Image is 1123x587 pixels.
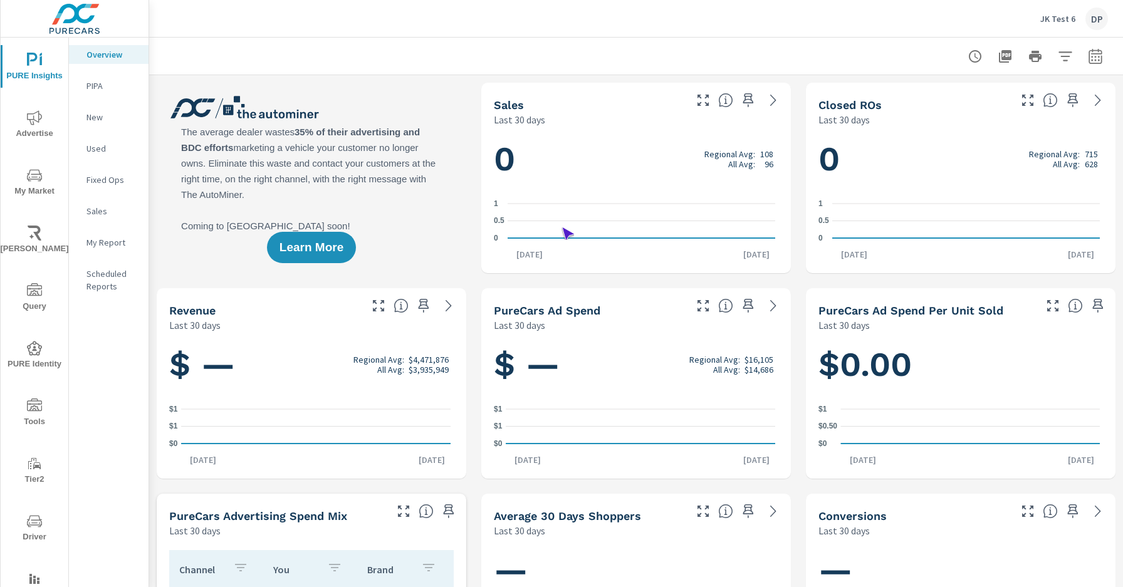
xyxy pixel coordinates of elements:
a: See more details in report [763,501,783,521]
span: A rolling 30 day total of daily Shoppers on the dealership website, averaged over the selected da... [718,504,733,519]
button: Make Fullscreen [693,90,713,110]
text: 1 [494,199,498,208]
span: Total cost of media for all PureCars channels for the selected dealership group over the selected... [718,298,733,313]
div: Overview [69,45,149,64]
span: Advertise [4,110,65,141]
p: Overview [86,48,138,61]
p: Last 30 days [169,318,221,333]
p: You [273,563,317,576]
text: $0.50 [818,422,837,431]
a: See more details in report [439,296,459,316]
text: 0.5 [494,217,504,226]
div: Sales [69,202,149,221]
p: [DATE] [1059,248,1103,261]
span: Driver [4,514,65,544]
p: Used [86,142,138,155]
span: Save this to your personalized report [738,90,758,110]
h1: $0.00 [818,343,1103,386]
button: Learn More [267,232,356,263]
span: Number of Repair Orders Closed by the selected dealership group over the selected time range. [So... [1043,93,1058,108]
a: See more details in report [763,296,783,316]
p: [DATE] [1059,454,1103,466]
span: Average cost of advertising per each vehicle sold at the dealer over the selected date range. The... [1068,298,1083,313]
p: Last 30 days [169,523,221,538]
text: $0 [818,439,827,448]
p: [DATE] [832,248,876,261]
h5: Closed ROs [818,98,882,112]
button: Make Fullscreen [368,296,389,316]
h1: $ — [169,343,454,386]
button: Apply Filters [1053,44,1078,69]
p: [DATE] [841,454,885,466]
p: Last 30 days [818,523,870,538]
text: 1 [818,199,823,208]
p: Sales [86,205,138,217]
div: Used [69,139,149,158]
p: [DATE] [506,454,550,466]
a: See more details in report [763,90,783,110]
span: [PERSON_NAME] [4,226,65,256]
div: DP [1085,8,1108,30]
p: [DATE] [410,454,454,466]
button: Make Fullscreen [394,501,414,521]
div: New [69,108,149,127]
p: Last 30 days [818,318,870,333]
p: My Report [86,236,138,249]
span: PURE Insights [4,53,65,83]
h5: Average 30 Days Shoppers [494,509,641,522]
h1: 0 [818,138,1103,180]
p: Scheduled Reports [86,268,138,293]
button: Make Fullscreen [1043,296,1063,316]
span: PURE Identity [4,341,65,371]
h1: $ — [494,343,778,386]
button: "Export Report to PDF" [993,44,1018,69]
button: Select Date Range [1083,44,1108,69]
button: Print Report [1023,44,1048,69]
p: Brand [367,563,411,576]
p: 96 [765,159,773,169]
h5: PureCars Advertising Spend Mix [169,509,347,522]
p: [DATE] [508,248,551,261]
p: Last 30 days [818,112,870,127]
p: All Avg: [713,365,740,375]
span: Number of vehicles sold by the dealership over the selected date range. [Source: This data is sou... [718,93,733,108]
h5: Conversions [818,509,887,522]
text: $1 [818,405,827,413]
span: Save this to your personalized report [1063,501,1083,521]
span: Tier2 [4,456,65,487]
span: The number of dealer-specified goals completed by a visitor. [Source: This data is provided by th... [1043,504,1058,519]
p: Fixed Ops [86,174,138,186]
h1: 0 [494,138,778,180]
p: Last 30 days [494,318,545,333]
p: JK Test 6 [1040,13,1075,24]
span: Query [4,283,65,314]
text: $1 [494,422,503,431]
p: $3,935,949 [409,365,449,375]
p: $16,105 [744,355,773,365]
p: $4,471,876 [409,355,449,365]
p: Last 30 days [494,523,545,538]
button: Make Fullscreen [1018,90,1038,110]
p: All Avg: [1053,159,1080,169]
p: [DATE] [734,454,778,466]
h5: PureCars Ad Spend Per Unit Sold [818,304,1003,317]
p: Regional Avg: [353,355,404,365]
p: Regional Avg: [704,149,755,159]
p: 628 [1085,159,1098,169]
span: Save this to your personalized report [738,501,758,521]
p: [DATE] [181,454,225,466]
div: Scheduled Reports [69,264,149,296]
span: Save this to your personalized report [414,296,434,316]
p: Last 30 days [494,112,545,127]
text: 0 [494,234,498,242]
span: Save this to your personalized report [1063,90,1083,110]
text: 0 [818,234,823,242]
p: New [86,111,138,123]
p: Regional Avg: [689,355,740,365]
text: $0 [169,439,178,448]
button: Make Fullscreen [693,296,713,316]
span: Learn More [279,242,343,253]
span: Save this to your personalized report [439,501,459,521]
p: 715 [1085,149,1098,159]
h5: Sales [494,98,524,112]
